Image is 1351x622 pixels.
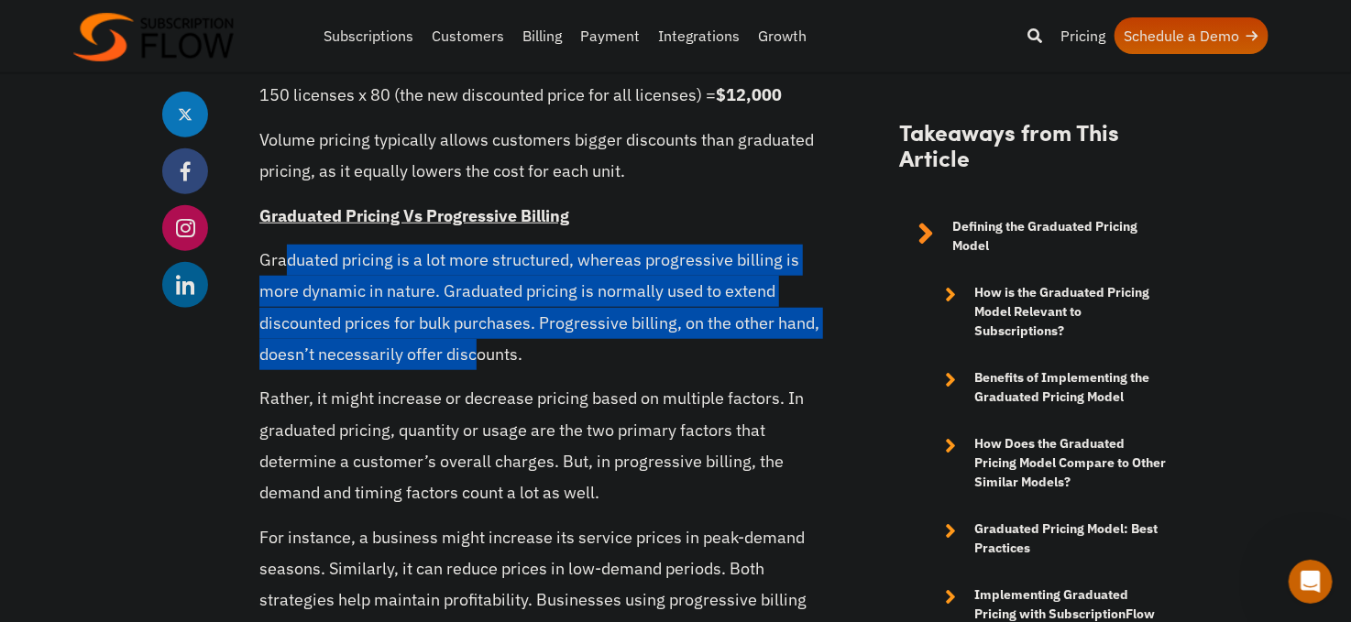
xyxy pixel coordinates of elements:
p: Graduated pricing is a lot more structured, whereas progressive billing is more dynamic in nature... [259,245,824,370]
strong: How Does the Graduated Pricing Model Compare to Other Similar Models? [974,434,1168,492]
iframe: Intercom live chat [1289,560,1333,604]
strong: $12,000 [716,84,782,105]
strong: How is the Graduated Pricing Model Relevant to Subscriptions? [974,283,1170,341]
a: Pricing [1051,17,1115,54]
strong: Graduated Pricing Model: Best Practices [974,519,1170,558]
strong: Defining the Graduated Pricing Model [952,217,1170,256]
a: Graduated Pricing Model: Best Practices [927,519,1170,558]
p: Volume pricing typically allows customers bigger discounts than graduated pricing, as it equally ... [259,125,824,187]
a: Payment [571,17,649,54]
a: Benefits of Implementing the Graduated Pricing Model [927,368,1170,407]
img: Subscriptionflow [73,13,234,61]
a: Growth [749,17,816,54]
a: Customers [423,17,513,54]
a: Integrations [649,17,749,54]
a: Billing [513,17,571,54]
a: Subscriptions [314,17,423,54]
a: Schedule a Demo [1115,17,1269,54]
u: Graduated Pricing Vs Progressive Billing [259,205,569,226]
a: How is the Graduated Pricing Model Relevant to Subscriptions? [927,283,1170,341]
p: 150 licenses x 80 (the new discounted price for all licenses) = [259,80,824,111]
h2: Takeaways from This Article [899,118,1170,190]
a: How Does the Graduated Pricing Model Compare to Other Similar Models? [927,434,1170,492]
strong: Benefits of Implementing the Graduated Pricing Model [974,368,1170,407]
p: Rather, it might increase or decrease pricing based on multiple factors. In graduated pricing, qu... [259,383,824,508]
a: Defining the Graduated Pricing Model [899,217,1170,256]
